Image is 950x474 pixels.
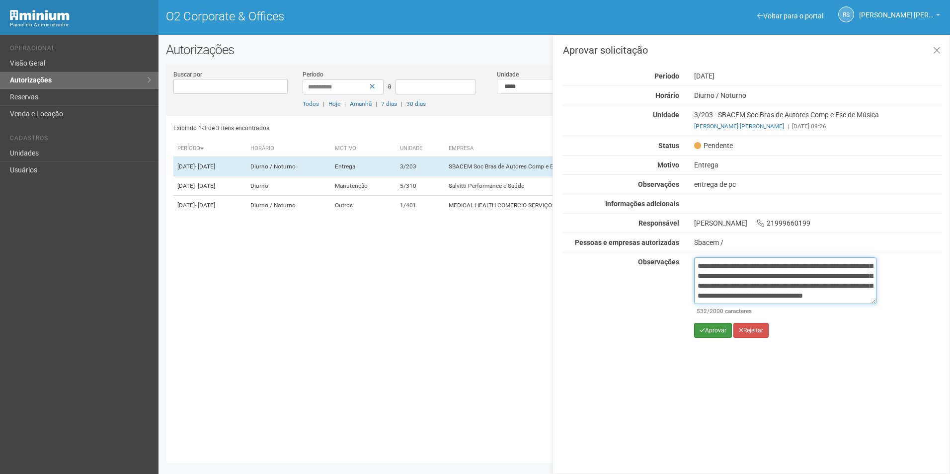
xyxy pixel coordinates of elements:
[657,161,679,169] strong: Motivo
[246,196,331,215] td: Diurno / Noturno
[654,72,679,80] strong: Período
[694,123,784,130] a: [PERSON_NAME] [PERSON_NAME]
[694,122,942,131] div: [DATE] 09:26
[927,40,947,62] a: Fechar
[173,196,246,215] td: [DATE]
[246,176,331,196] td: Diurno
[575,238,679,246] strong: Pessoas e empresas autorizadas
[687,219,950,228] div: [PERSON_NAME] 21999660199
[653,111,679,119] strong: Unidade
[166,10,547,23] h1: O2 Corporate & Offices
[687,91,950,100] div: Diurno / Noturno
[10,20,151,29] div: Painel do Administrador
[694,323,732,338] button: Aprovar
[733,323,769,338] button: Rejeitar
[757,12,823,20] a: Voltar para o portal
[195,202,215,209] span: - [DATE]
[687,180,950,189] div: entrega de pc
[381,100,397,107] a: 7 dias
[331,141,396,157] th: Motivo
[687,72,950,80] div: [DATE]
[445,196,721,215] td: MEDICAL HEALTH COMERCIO SERVIÇOS E IMPORTAÇÃO LTDA
[445,157,721,176] td: SBACEM Soc Bras de Autores Comp e Esc de Música
[694,141,733,150] span: Pendente
[396,196,444,215] td: 1/401
[788,123,790,130] span: |
[10,10,70,20] img: Minium
[605,200,679,208] strong: Informações adicionais
[328,100,340,107] a: Hoje
[166,42,943,57] h2: Autorizações
[173,121,551,136] div: Exibindo 1-3 de 3 itens encontrados
[396,157,444,176] td: 3/203
[859,12,940,20] a: [PERSON_NAME] [PERSON_NAME]
[173,141,246,157] th: Período
[697,307,874,316] div: /2000 caracteres
[331,196,396,215] td: Outros
[638,219,679,227] strong: Responsável
[638,258,679,266] strong: Observações
[694,238,942,247] div: Sbacem /
[323,100,324,107] span: |
[10,135,151,145] li: Cadastros
[10,45,151,55] li: Operacional
[195,182,215,189] span: - [DATE]
[838,6,854,22] a: RS
[401,100,402,107] span: |
[350,100,372,107] a: Amanhã
[344,100,346,107] span: |
[859,1,934,19] span: Rayssa Soares Ribeiro
[173,176,246,196] td: [DATE]
[376,100,377,107] span: |
[638,180,679,188] strong: Observações
[697,308,707,315] span: 532
[445,141,721,157] th: Empresa
[396,141,444,157] th: Unidade
[655,91,679,99] strong: Horário
[658,142,679,150] strong: Status
[687,160,950,169] div: Entrega
[195,163,215,170] span: - [DATE]
[497,70,519,79] label: Unidade
[173,157,246,176] td: [DATE]
[303,100,319,107] a: Todos
[173,70,202,79] label: Buscar por
[445,176,721,196] td: Salvitti Performance e Saúde
[563,45,942,55] h3: Aprovar solicitação
[331,157,396,176] td: Entrega
[388,82,392,90] span: a
[406,100,426,107] a: 30 dias
[687,110,950,131] div: 3/203 - SBACEM Soc Bras de Autores Comp e Esc de Música
[246,141,331,157] th: Horário
[331,176,396,196] td: Manutenção
[246,157,331,176] td: Diurno / Noturno
[303,70,323,79] label: Período
[396,176,444,196] td: 5/310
